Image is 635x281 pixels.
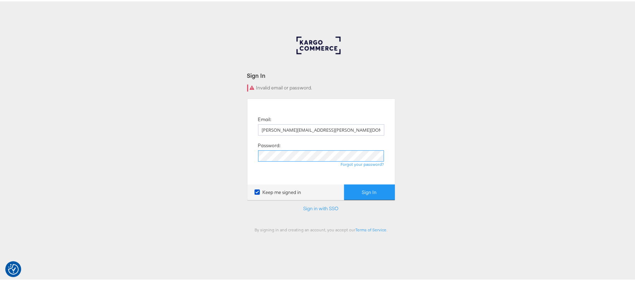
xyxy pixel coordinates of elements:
[8,263,19,273] button: Consent Preferences
[356,226,387,231] a: Terms of Service
[8,263,19,273] img: Revisit consent button
[258,123,384,134] input: Email
[344,183,395,199] button: Sign In
[255,188,301,194] label: Keep me signed in
[304,204,339,210] a: Sign in with SSO
[247,70,395,78] div: Sign In
[247,83,395,90] div: Invalid email or password.
[247,226,395,231] div: By signing in and creating an account, you accept our .
[258,115,271,121] label: Email:
[341,160,384,166] a: Forgot your password?
[258,141,281,148] label: Password:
